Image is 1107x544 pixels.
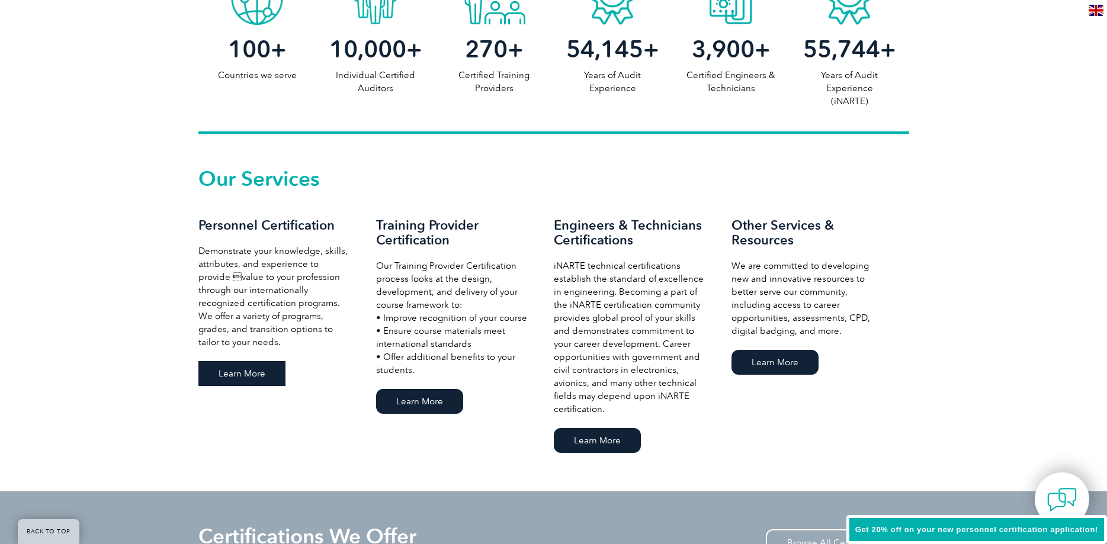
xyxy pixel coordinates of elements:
[376,389,463,414] a: Learn More
[566,35,643,63] span: 54,145
[1089,5,1103,16] img: en
[198,218,352,233] h3: Personnel Certification
[198,40,317,59] h2: +
[553,40,672,59] h2: +
[1047,485,1077,514] img: contact-chat.png
[855,525,1098,534] span: Get 20% off on your new personnel certification application!
[435,40,553,59] h2: +
[731,218,885,247] h3: Other Services & Resources
[803,35,880,63] span: 55,744
[376,259,530,376] p: Our Training Provider Certification process looks at the design, development, and delivery of you...
[198,69,317,82] p: Countries we serve
[790,40,909,59] h2: +
[731,350,819,375] a: Learn More
[435,69,553,95] p: Certified Training Providers
[198,361,285,386] a: Learn More
[228,35,271,63] span: 100
[18,519,79,544] a: BACK TO TOP
[376,218,530,247] h3: Training Provider Certification
[329,35,406,63] span: 10,000
[731,259,885,337] p: We are committed to developing new and innovative resources to better serve our community, includ...
[672,40,790,59] h2: +
[672,69,790,95] p: Certified Engineers & Technicians
[553,69,672,95] p: Years of Audit Experience
[198,244,352,349] p: Demonstrate your knowledge, skills, attributes, and experience to provide value to your professi...
[316,69,435,95] p: Individual Certified Auditors
[554,259,708,416] p: iNARTE technical certifications establish the standard of excellence in engineering. Becoming a p...
[790,69,909,108] p: Years of Audit Experience (iNARTE)
[554,218,708,247] h3: Engineers & Technicians Certifications
[316,40,435,59] h2: +
[692,35,755,63] span: 3,900
[554,428,641,453] a: Learn More
[198,169,909,188] h2: Our Services
[465,35,508,63] span: 270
